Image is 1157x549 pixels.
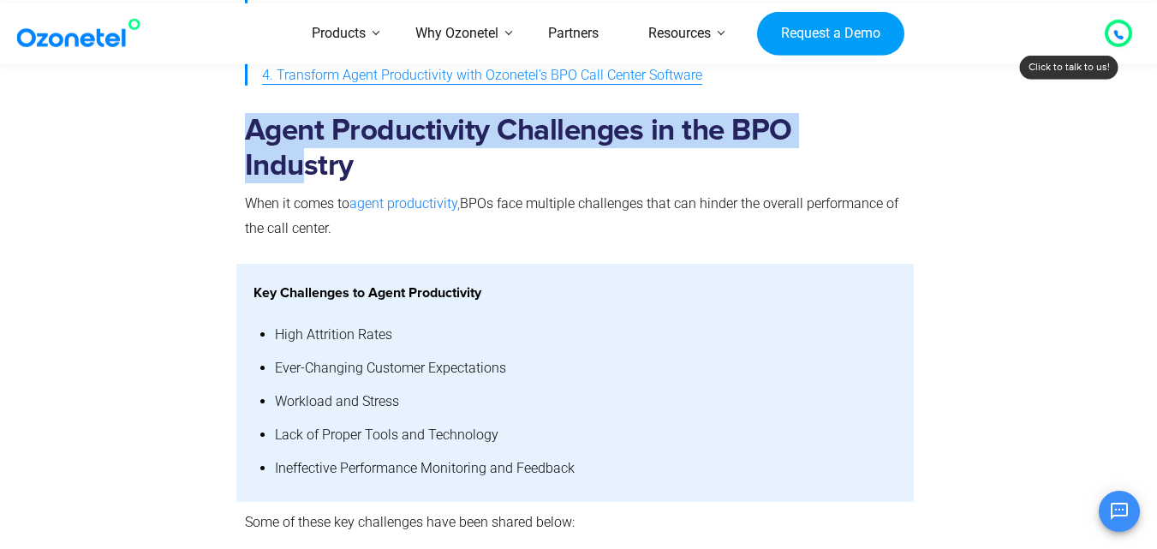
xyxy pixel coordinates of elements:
strong: Key Challenges to Agent Productivity [253,286,481,300]
a: Why Ozonetel [391,3,523,64]
a: 4. Transform Agent Productivity with Ozonetel's BPO Call Center Software [262,60,702,92]
li: Lack of Proper Tools and Technology [275,419,898,452]
li: High Attrition Rates [275,319,898,352]
a: Partners [523,3,623,64]
li: Ever-Changing Customer Expectations [275,352,898,385]
a: Resources [623,3,736,64]
a: Request a Demo [757,11,904,56]
li: Workload and Stress [275,385,898,419]
li: Ineffective Performance Monitoring and Feedback [275,452,898,486]
strong: Agent Productivity Challenges in the BPO Industry [245,116,792,181]
button: Open chat [1099,491,1140,532]
span: 4. Transform Agent Productivity with Ozonetel's BPO Call Center Software [262,63,702,88]
p: Some of these key challenges have been shared below: [245,510,906,535]
a: agent productivity, [349,195,460,212]
a: Products [287,3,391,64]
p: When it comes to BPOs face multiple challenges that can hinder the overall performance of the cal... [245,192,906,242]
